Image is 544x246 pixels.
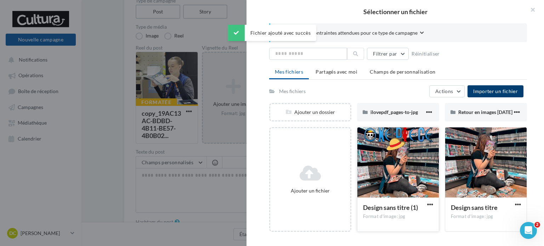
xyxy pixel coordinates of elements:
button: Actions [429,85,465,97]
button: Réinitialiser [409,50,443,58]
span: Design sans titre (1) [363,204,418,211]
span: Mes fichiers [275,69,303,75]
div: Mes fichiers [279,88,306,95]
button: Consulter les contraintes attendues pour ce type de campagne [282,29,424,38]
div: Fichier ajouté avec succès [228,25,316,41]
h2: Sélectionner un fichier [258,8,533,15]
span: ilovepdf_pages-to-jpg [370,109,418,115]
button: Filtrer par [367,48,409,60]
span: Design sans titre [451,204,498,211]
span: Champs de personnalisation [370,69,435,75]
span: Consulter les contraintes attendues pour ce type de campagne [282,29,418,36]
span: Partagés avec moi [316,69,357,75]
button: Importer un fichier [467,85,523,97]
span: Retour en images [DATE] [458,109,512,115]
div: Format d'image: jpg [363,213,433,220]
div: Ajouter un fichier [273,187,347,194]
iframe: Intercom live chat [520,222,537,239]
span: 2 [534,222,540,228]
div: Format d'image: jpg [451,213,521,220]
span: Actions [435,88,453,94]
div: Ajouter un dossier [270,109,350,116]
span: Importer un fichier [473,88,518,94]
